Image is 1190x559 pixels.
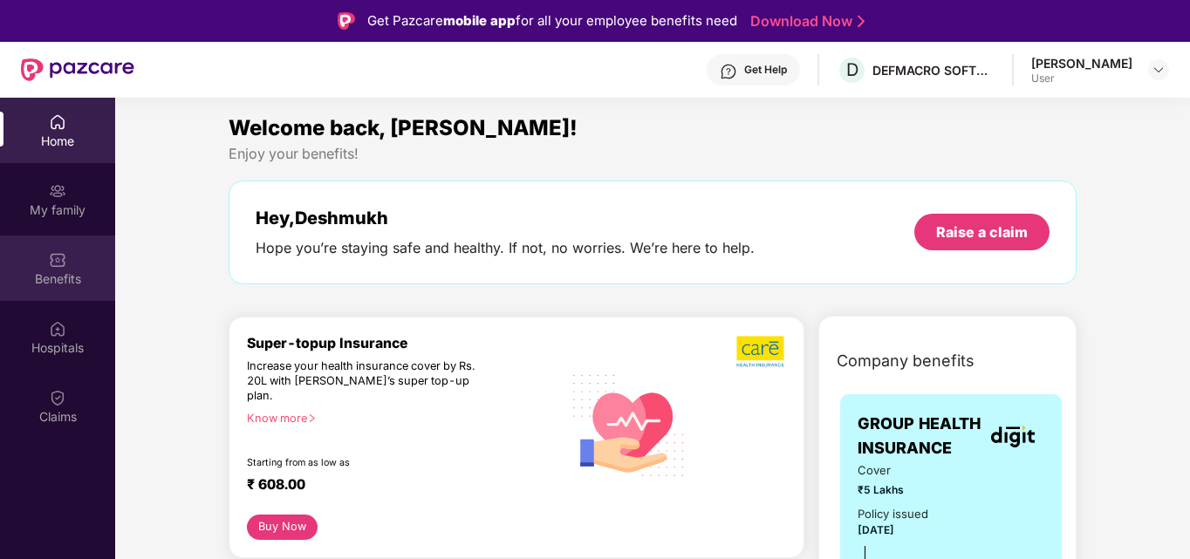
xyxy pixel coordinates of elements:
[872,62,995,78] div: DEFMACRO SOFTWARE PRIVATE LIMITED
[1031,72,1132,85] div: User
[229,115,578,140] span: Welcome back, [PERSON_NAME]!
[858,505,928,523] div: Policy issued
[307,413,317,423] span: right
[229,145,1077,163] div: Enjoy your benefits!
[256,208,755,228] div: Hey, Deshmukh
[991,426,1035,447] img: insurerLogo
[858,412,981,461] span: GROUP HEALTH INSURANCE
[247,457,488,469] div: Starting from as low as
[49,182,66,200] img: svg+xml;base64,PHN2ZyB3aWR0aD0iMjAiIGhlaWdodD0iMjAiIHZpZXdCb3g9IjAgMCAyMCAyMCIgZmlsbD0ibm9uZSIgeG...
[858,481,940,498] span: ₹5 Lakhs
[562,356,697,493] img: svg+xml;base64,PHN2ZyB4bWxucz0iaHR0cDovL3d3dy53My5vcmcvMjAwMC9zdmciIHhtbG5zOnhsaW5rPSJodHRwOi8vd3...
[1031,55,1132,72] div: [PERSON_NAME]
[443,12,516,29] strong: mobile app
[49,251,66,269] img: svg+xml;base64,PHN2ZyBpZD0iQmVuZWZpdHMiIHhtbG5zPSJodHRwOi8vd3d3LnczLm9yZy8yMDAwL3N2ZyIgd2lkdGg9Ij...
[936,222,1028,242] div: Raise a claim
[247,515,318,540] button: Buy Now
[247,359,486,404] div: Increase your health insurance cover by Rs. 20L with [PERSON_NAME]’s super top-up plan.
[846,59,858,80] span: D
[338,12,355,30] img: Logo
[49,389,66,406] img: svg+xml;base64,PHN2ZyBpZD0iQ2xhaW0iIHhtbG5zPSJodHRwOi8vd3d3LnczLm9yZy8yMDAwL3N2ZyIgd2lkdGg9IjIwIi...
[744,63,787,77] div: Get Help
[750,12,859,31] a: Download Now
[247,335,562,351] div: Super-topup Insurance
[720,63,737,80] img: svg+xml;base64,PHN2ZyBpZD0iSGVscC0zMngzMiIgeG1sbnM9Imh0dHA6Ly93d3cudzMub3JnLzIwMDAvc3ZnIiB3aWR0aD...
[247,476,544,497] div: ₹ 608.00
[247,412,551,424] div: Know more
[858,523,894,536] span: [DATE]
[21,58,134,81] img: New Pazcare Logo
[837,349,975,373] span: Company benefits
[49,320,66,337] img: svg+xml;base64,PHN2ZyBpZD0iSG9zcGl0YWxzIiB4bWxucz0iaHR0cDovL3d3dy53My5vcmcvMjAwMC9zdmciIHdpZHRoPS...
[256,239,755,257] div: Hope you’re staying safe and healthy. If not, no worries. We’re here to help.
[736,335,786,368] img: b5dec4f62d2307b9de63beb79f102df3.png
[367,10,737,31] div: Get Pazcare for all your employee benefits need
[858,461,940,480] span: Cover
[858,12,865,31] img: Stroke
[1152,63,1166,77] img: svg+xml;base64,PHN2ZyBpZD0iRHJvcGRvd24tMzJ4MzIiIHhtbG5zPSJodHRwOi8vd3d3LnczLm9yZy8yMDAwL3N2ZyIgd2...
[49,113,66,131] img: svg+xml;base64,PHN2ZyBpZD0iSG9tZSIgeG1sbnM9Imh0dHA6Ly93d3cudzMub3JnLzIwMDAvc3ZnIiB3aWR0aD0iMjAiIG...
